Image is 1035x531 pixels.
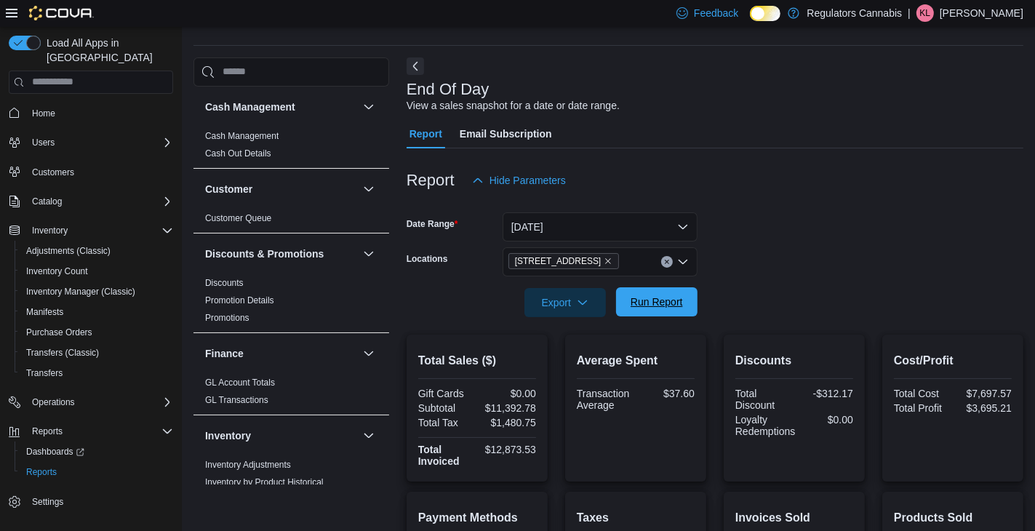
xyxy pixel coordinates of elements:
h2: Discounts [735,352,853,370]
a: Transfers [20,364,68,382]
a: Promotions [205,313,249,323]
span: Inventory Adjustments [205,459,291,471]
button: Inventory Count [15,261,179,282]
div: Finance [193,374,389,415]
span: [STREET_ADDRESS] [515,254,602,268]
span: Transfers [26,367,63,379]
span: Home [32,108,55,119]
span: Operations [32,396,75,408]
span: Manifests [20,303,173,321]
span: Inventory by Product Historical [205,476,324,488]
button: Customer [205,182,357,196]
span: Manifests [26,306,63,318]
span: Load All Apps in [GEOGRAPHIC_DATA] [41,36,173,65]
a: Home [26,105,61,122]
span: Reports [26,423,173,440]
span: Inventory Count [26,265,88,277]
button: Clear input [661,256,673,268]
label: Locations [407,253,448,265]
button: Operations [26,394,81,411]
span: Users [26,134,173,151]
div: $0.00 [801,414,853,426]
a: Customer Queue [205,213,271,223]
button: Export [524,288,606,317]
button: Settings [3,491,179,512]
span: Promotion Details [205,295,274,306]
button: Discounts & Promotions [205,247,357,261]
span: Purchase Orders [26,327,92,338]
input: Dark Mode [750,6,780,21]
span: Dashboards [20,443,173,460]
div: $3,695.21 [956,402,1012,414]
span: Dark Mode [750,21,751,22]
button: Catalog [26,193,68,210]
span: Adjustments (Classic) [20,242,173,260]
button: [DATE] [503,212,698,241]
div: $12,873.53 [480,444,536,455]
h2: Invoices Sold [735,509,853,527]
span: Reports [20,463,173,481]
span: Catalog [32,196,62,207]
a: GL Account Totals [205,378,275,388]
button: Operations [3,392,179,412]
h2: Average Spent [577,352,695,370]
button: Discounts & Promotions [360,245,377,263]
span: Inventory [32,225,68,236]
a: Dashboards [20,443,90,460]
span: 8486 Wyandotte St E [508,253,620,269]
span: KL [920,4,931,22]
h2: Cost/Profit [894,352,1012,370]
button: Transfers (Classic) [15,343,179,363]
button: Purchase Orders [15,322,179,343]
div: Customer [193,209,389,233]
button: Transfers [15,363,179,383]
div: Discounts & Promotions [193,274,389,332]
span: Operations [26,394,173,411]
h2: Payment Methods [418,509,536,527]
img: Cova [29,6,94,20]
button: Inventory [205,428,357,443]
a: Settings [26,493,69,511]
button: Users [26,134,60,151]
span: GL Transactions [205,394,268,406]
button: Inventory [360,427,377,444]
a: Cash Management [205,131,279,141]
div: Total Tax [418,417,474,428]
span: Promotions [205,312,249,324]
h3: Finance [205,346,244,361]
div: View a sales snapshot for a date or date range. [407,98,620,113]
button: Cash Management [360,98,377,116]
button: Reports [26,423,68,440]
a: Purchase Orders [20,324,98,341]
p: [PERSON_NAME] [940,4,1023,22]
h2: Total Sales ($) [418,352,536,370]
button: Remove 8486 Wyandotte St E from selection in this group [604,257,612,265]
h3: Customer [205,182,252,196]
a: Cash Out Details [205,148,271,159]
span: Transfers (Classic) [26,347,99,359]
div: $1,480.75 [480,417,536,428]
h2: Taxes [577,509,695,527]
button: Inventory [26,222,73,239]
button: Next [407,57,424,75]
p: Regulators Cannabis [807,4,902,22]
a: Inventory by Product Historical [205,477,324,487]
div: Transaction Average [577,388,633,411]
h3: Report [407,172,455,189]
div: Gift Cards [418,388,474,399]
button: Cash Management [205,100,357,114]
button: Users [3,132,179,153]
a: Discounts [205,278,244,288]
div: $7,697.57 [956,388,1012,399]
a: Dashboards [15,442,179,462]
span: Customer Queue [205,212,271,224]
button: Hide Parameters [466,166,572,195]
span: Settings [32,496,63,508]
strong: Total Invoiced [418,444,460,467]
span: Discounts [205,277,244,289]
span: Cash Management [205,130,279,142]
div: Total Profit [894,402,950,414]
p: | [908,4,911,22]
span: Dashboards [26,446,84,458]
